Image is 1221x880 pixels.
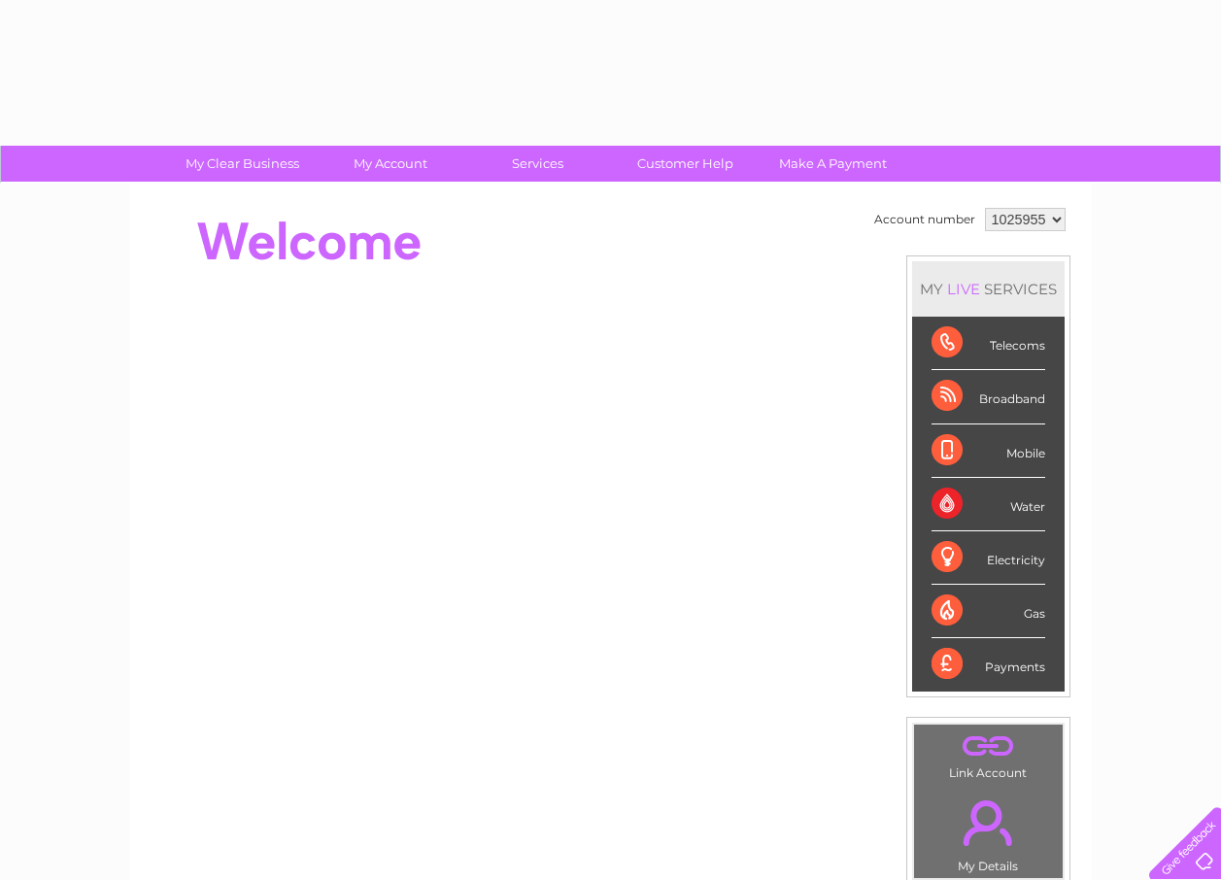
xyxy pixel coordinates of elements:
[932,585,1045,638] div: Gas
[605,146,765,182] a: Customer Help
[913,724,1064,785] td: Link Account
[932,424,1045,478] div: Mobile
[932,370,1045,423] div: Broadband
[912,261,1065,317] div: MY SERVICES
[919,729,1058,763] a: .
[919,789,1058,857] a: .
[310,146,470,182] a: My Account
[932,638,1045,691] div: Payments
[162,146,322,182] a: My Clear Business
[943,280,984,298] div: LIVE
[458,146,618,182] a: Services
[753,146,913,182] a: Make A Payment
[913,784,1064,879] td: My Details
[932,478,1045,531] div: Water
[932,531,1045,585] div: Electricity
[932,317,1045,370] div: Telecoms
[869,203,980,236] td: Account number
